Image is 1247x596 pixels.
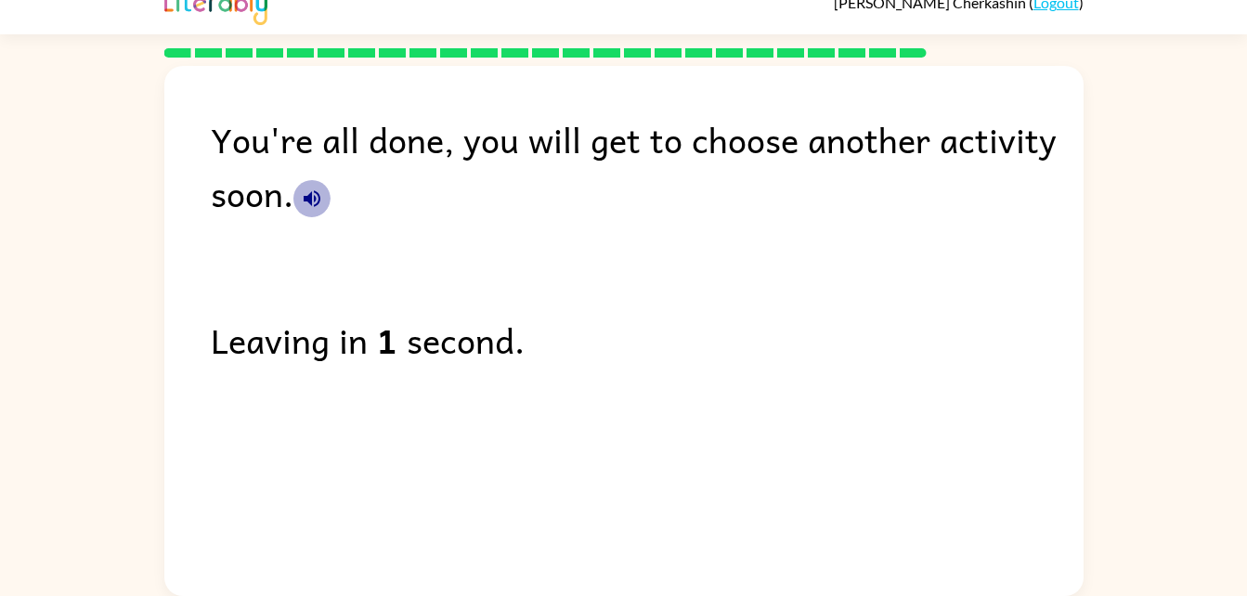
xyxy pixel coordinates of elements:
[211,112,1084,220] div: You're all done, you will get to choose another activity soon.
[377,313,397,367] b: 1
[211,313,1084,367] div: Leaving in second.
